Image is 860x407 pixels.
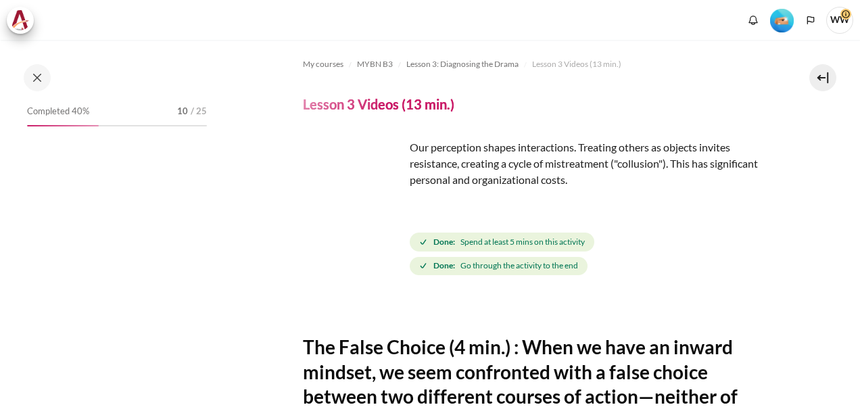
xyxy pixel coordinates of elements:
[433,236,455,248] strong: Done:
[826,7,853,34] span: WW
[532,58,621,70] span: Lesson 3 Videos (13 min.)
[303,56,343,72] a: My courses
[770,9,794,32] img: Level #2
[770,7,794,32] div: Level #2
[11,10,30,30] img: Architeck
[303,58,343,70] span: My courses
[532,56,621,72] a: Lesson 3 Videos (13 min.)
[801,10,821,30] button: Languages
[357,56,393,72] a: MYBN B3
[433,260,455,272] strong: Done:
[406,58,519,70] span: Lesson 3: Diagnosing the Drama
[7,7,41,34] a: Architeck Architeck
[357,58,393,70] span: MYBN B3
[410,230,764,278] div: Completion requirements for Lesson 3 Videos (13 min.)
[27,105,89,118] span: Completed 40%
[406,56,519,72] a: Lesson 3: Diagnosing the Drama
[27,125,99,126] div: 40%
[826,7,853,34] a: User menu
[303,53,764,75] nav: Navigation bar
[177,105,188,118] span: 10
[460,236,585,248] span: Spend at least 5 mins on this activity
[303,139,764,188] p: Our perception shapes interactions. Treating others as objects invites resistance, creating a cyc...
[191,105,207,118] span: / 25
[303,95,454,113] h4: Lesson 3 Videos (13 min.)
[303,139,404,241] img: xf
[765,7,799,32] a: Level #2
[460,260,578,272] span: Go through the activity to the end
[743,10,763,30] div: Show notification window with no new notifications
